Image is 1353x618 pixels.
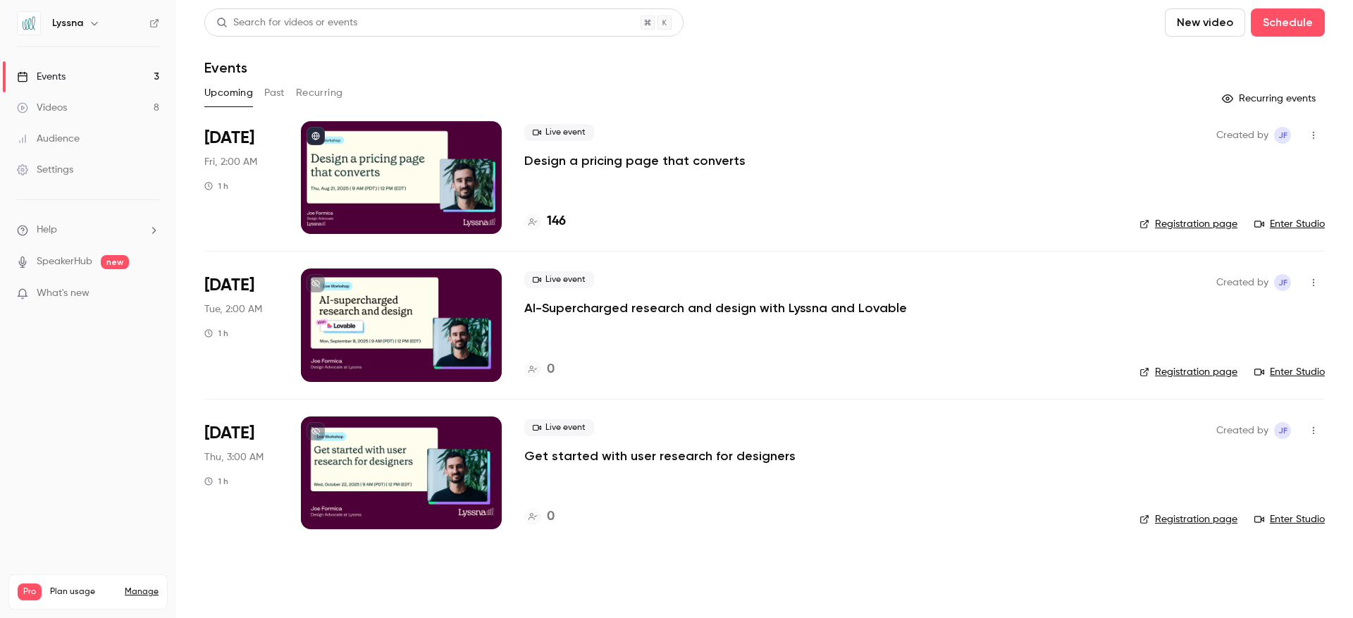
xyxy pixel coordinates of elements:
[204,416,278,529] div: Oct 22 Wed, 12:00 PM (America/New York)
[547,212,566,231] h4: 146
[524,447,796,464] a: Get started with user research for designers
[204,268,278,381] div: Sep 8 Mon, 12:00 PM (America/New York)
[524,299,907,316] a: AI-Supercharged research and design with Lyssna and Lovable
[1254,217,1325,231] a: Enter Studio
[17,132,80,146] div: Audience
[204,450,264,464] span: Thu, 3:00 AM
[1278,422,1287,439] span: JF
[1274,274,1291,291] span: Joe Formica
[1251,8,1325,37] button: Schedule
[1139,365,1237,379] a: Registration page
[1216,127,1268,144] span: Created by
[296,82,343,104] button: Recurring
[1254,512,1325,526] a: Enter Studio
[1274,422,1291,439] span: Joe Formica
[18,583,42,600] span: Pro
[204,82,253,104] button: Upcoming
[1165,8,1245,37] button: New video
[52,16,83,30] h6: Lyssna
[1216,422,1268,439] span: Created by
[17,163,73,177] div: Settings
[524,271,594,288] span: Live event
[204,121,278,234] div: Aug 21 Thu, 12:00 PM (America/New York)
[1274,127,1291,144] span: Joe Formica
[204,59,247,76] h1: Events
[18,12,40,35] img: Lyssna
[204,302,262,316] span: Tue, 2:00 AM
[524,212,566,231] a: 146
[1216,274,1268,291] span: Created by
[1278,127,1287,144] span: JF
[17,101,67,115] div: Videos
[204,155,257,169] span: Fri, 2:00 AM
[204,127,254,149] span: [DATE]
[37,254,92,269] a: SpeakerHub
[204,180,228,192] div: 1 h
[524,152,746,169] a: Design a pricing page that converts
[17,223,159,237] li: help-dropdown-opener
[37,223,57,237] span: Help
[524,360,555,379] a: 0
[547,360,555,379] h4: 0
[204,274,254,297] span: [DATE]
[1278,274,1287,291] span: JF
[1216,87,1325,110] button: Recurring events
[1139,512,1237,526] a: Registration page
[204,422,254,445] span: [DATE]
[524,419,594,436] span: Live event
[204,328,228,339] div: 1 h
[1139,217,1237,231] a: Registration page
[264,82,285,104] button: Past
[101,255,129,269] span: new
[547,507,555,526] h4: 0
[204,476,228,487] div: 1 h
[17,70,66,84] div: Events
[37,286,89,301] span: What's new
[125,586,159,598] a: Manage
[524,124,594,141] span: Live event
[524,507,555,526] a: 0
[1254,365,1325,379] a: Enter Studio
[50,586,116,598] span: Plan usage
[216,16,357,30] div: Search for videos or events
[142,288,159,300] iframe: Noticeable Trigger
